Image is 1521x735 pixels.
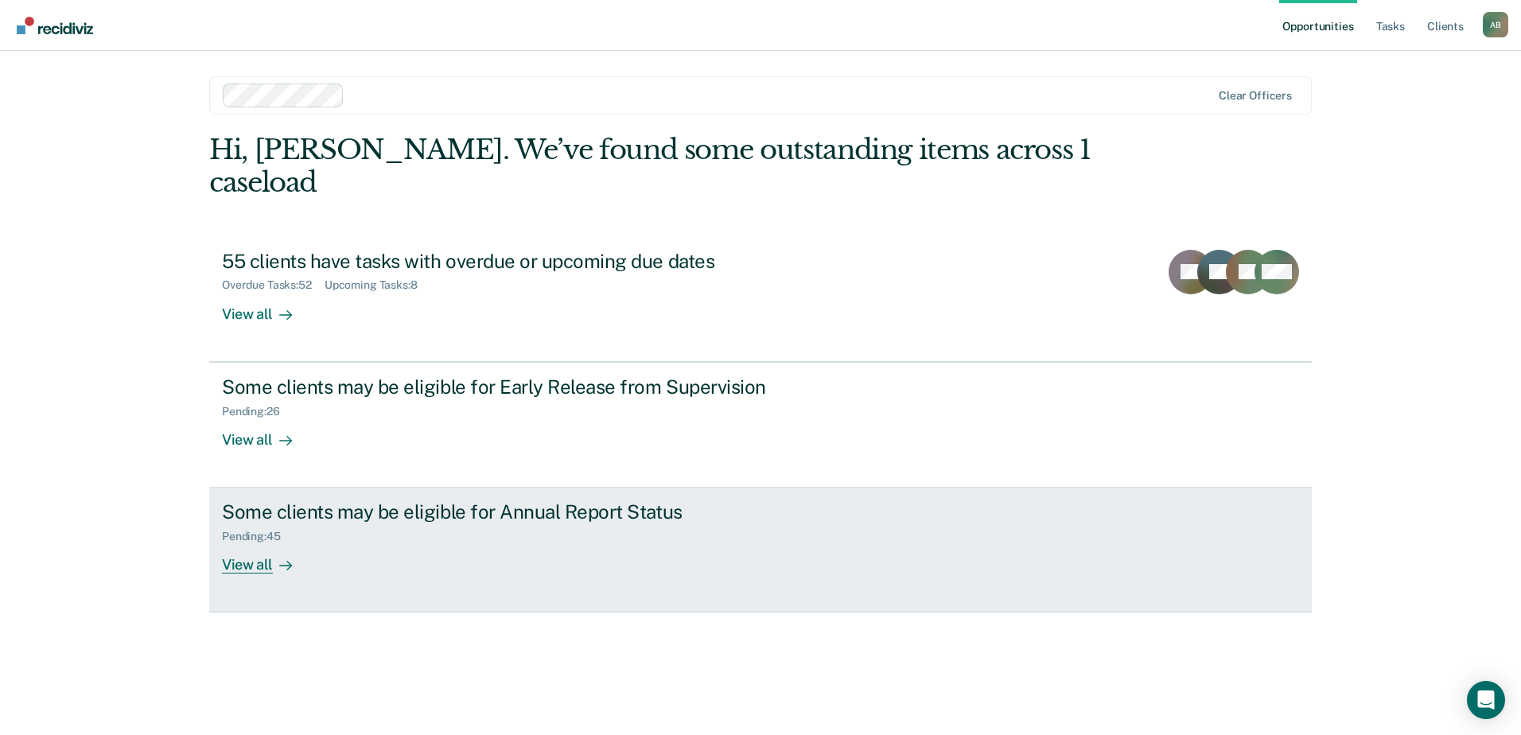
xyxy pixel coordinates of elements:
[209,134,1091,199] div: Hi, [PERSON_NAME]. We’ve found some outstanding items across 1 caseload
[325,278,430,292] div: Upcoming Tasks : 8
[222,405,293,418] div: Pending : 26
[1483,12,1508,37] button: Profile dropdown button
[209,237,1312,362] a: 55 clients have tasks with overdue or upcoming due datesOverdue Tasks:52Upcoming Tasks:8View all
[1219,89,1292,103] div: Clear officers
[222,292,311,323] div: View all
[222,375,780,399] div: Some clients may be eligible for Early Release from Supervision
[222,543,311,574] div: View all
[17,17,93,34] img: Recidiviz
[209,488,1312,612] a: Some clients may be eligible for Annual Report StatusPending:45View all
[222,250,780,273] div: 55 clients have tasks with overdue or upcoming due dates
[222,278,325,292] div: Overdue Tasks : 52
[1467,681,1505,719] div: Open Intercom Messenger
[222,500,780,523] div: Some clients may be eligible for Annual Report Status
[222,530,294,543] div: Pending : 45
[1483,12,1508,37] div: A B
[209,362,1312,488] a: Some clients may be eligible for Early Release from SupervisionPending:26View all
[222,418,311,449] div: View all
